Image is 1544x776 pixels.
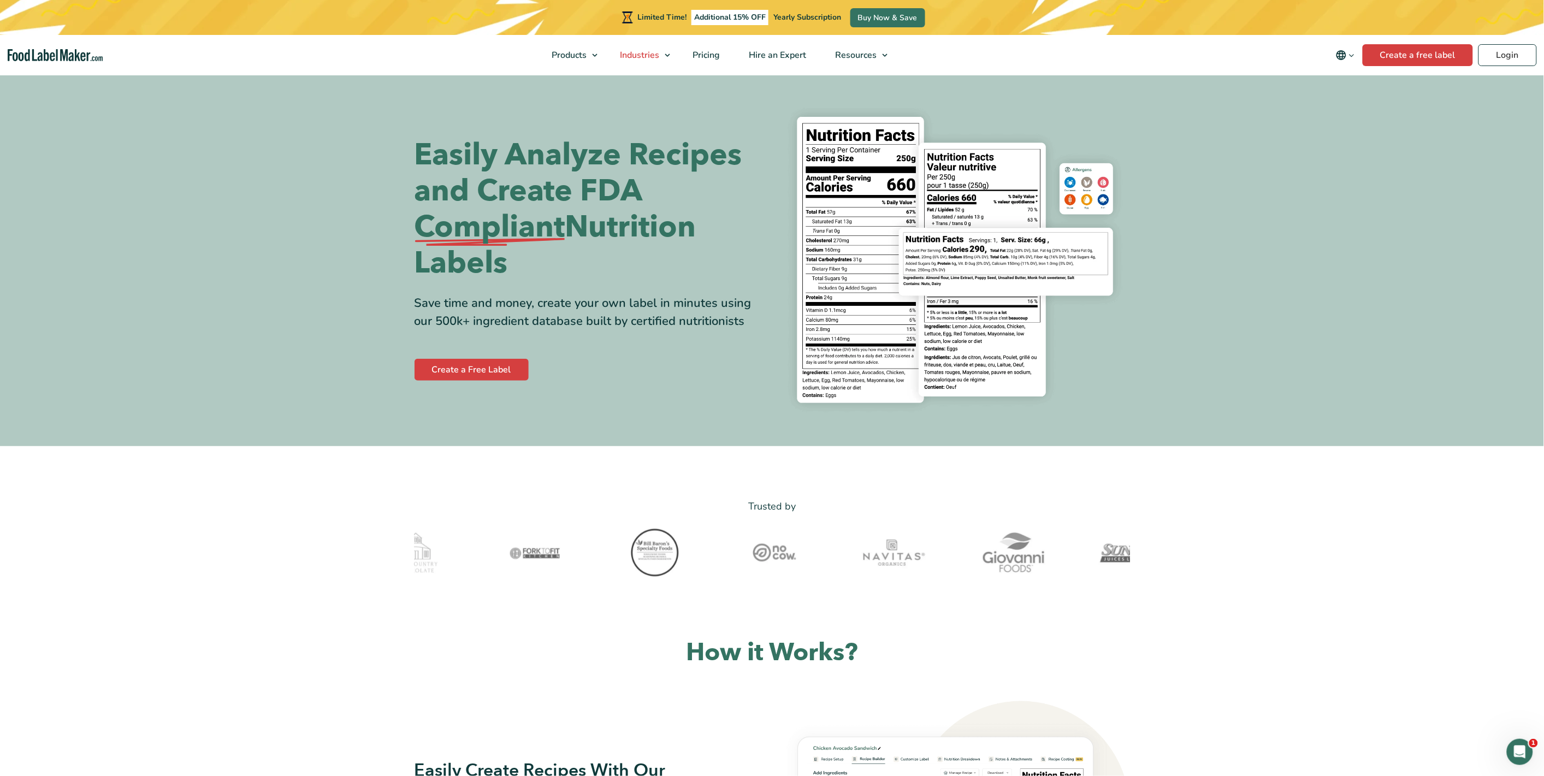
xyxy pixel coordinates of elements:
h2: How it Works? [415,637,1130,669]
iframe: Intercom live chat [1507,739,1533,765]
span: Hire an Expert [746,49,807,61]
span: Yearly Subscription [773,12,842,22]
h1: Easily Analyze Recipes and Create FDA Nutrition Labels [415,137,764,281]
a: Industries [606,35,676,75]
a: Create a free label [1363,44,1473,66]
a: Create a Free Label [415,359,529,381]
a: Hire an Expert [735,35,818,75]
a: Pricing [678,35,732,75]
p: Trusted by [415,499,1130,514]
a: Food Label Maker homepage [8,49,103,62]
span: Products [548,49,588,61]
span: Compliant [415,209,565,245]
span: Limited Time! [637,12,687,22]
a: Login [1478,44,1537,66]
span: Resources [832,49,878,61]
span: Additional 15% OFF [691,10,768,25]
a: Resources [821,35,893,75]
span: 1 [1529,739,1538,748]
button: Change language [1328,44,1363,66]
span: Pricing [689,49,721,61]
a: Buy Now & Save [850,8,925,27]
span: Industries [617,49,660,61]
div: Save time and money, create your own label in minutes using our 500k+ ingredient database built b... [415,294,764,330]
a: Products [537,35,603,75]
